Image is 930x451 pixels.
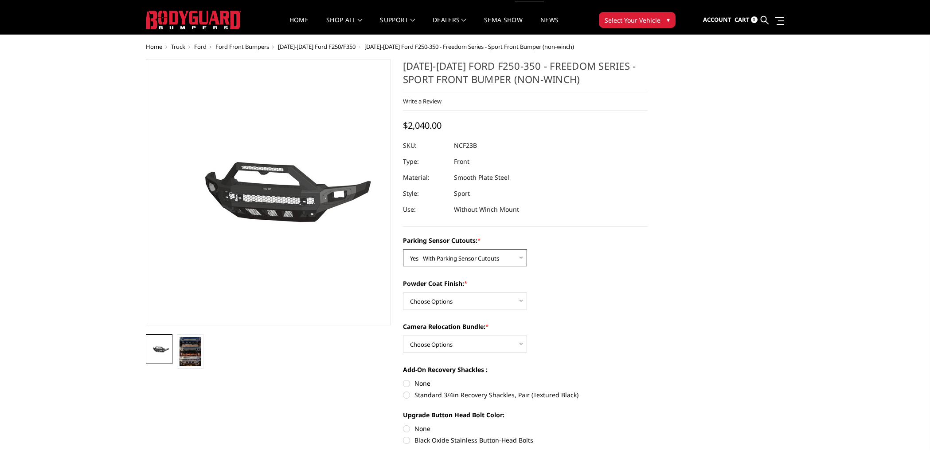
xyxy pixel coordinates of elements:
[403,424,648,433] label: None
[484,17,523,34] a: SEMA Show
[148,344,170,355] img: 2023-2025 Ford F250-350 - Freedom Series - Sport Front Bumper (non-winch)
[605,16,660,25] span: Select Your Vehicle
[454,202,519,218] dd: Without Winch Mount
[403,97,442,105] a: Write a Review
[403,154,447,170] dt: Type:
[403,365,648,374] label: Add-On Recovery Shackles :
[735,8,758,32] a: Cart 0
[454,154,469,170] dd: Front
[403,379,648,388] label: None
[403,236,648,245] label: Parking Sensor Cutouts:
[326,17,362,34] a: shop all
[403,390,648,400] label: Standard 3/4in Recovery Shackles, Pair (Textured Black)
[146,11,241,29] img: BODYGUARD BUMPERS
[194,43,207,51] a: Ford
[403,435,648,445] label: Black Oxide Stainless Button-Head Bolts
[454,138,477,154] dd: NCF23B
[886,408,930,451] iframe: Chat Widget
[540,17,559,34] a: News
[599,12,676,28] button: Select Your Vehicle
[146,43,162,51] a: Home
[215,43,269,51] a: Ford Front Bumpers
[403,410,648,419] label: Upgrade Button Head Bolt Color:
[180,337,201,366] img: Multiple lighting options
[403,279,648,288] label: Powder Coat Finish:
[278,43,356,51] a: [DATE]-[DATE] Ford F250/F350
[403,202,447,218] dt: Use:
[403,59,648,92] h1: [DATE]-[DATE] Ford F250-350 - Freedom Series - Sport Front Bumper (non-winch)
[364,43,574,51] span: [DATE]-[DATE] Ford F250-350 - Freedom Series - Sport Front Bumper (non-winch)
[735,16,750,24] span: Cart
[380,17,415,34] a: Support
[703,8,731,32] a: Account
[403,138,447,154] dt: SKU:
[667,15,670,24] span: ▾
[454,186,470,202] dd: Sport
[751,16,758,23] span: 0
[289,17,309,34] a: Home
[403,186,447,202] dt: Style:
[403,322,648,331] label: Camera Relocation Bundle:
[403,170,447,186] dt: Material:
[433,17,466,34] a: Dealers
[703,16,731,24] span: Account
[403,119,442,131] span: $2,040.00
[454,170,509,186] dd: Smooth Plate Steel
[146,59,391,325] a: 2023-2025 Ford F250-350 - Freedom Series - Sport Front Bumper (non-winch)
[171,43,185,51] a: Truck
